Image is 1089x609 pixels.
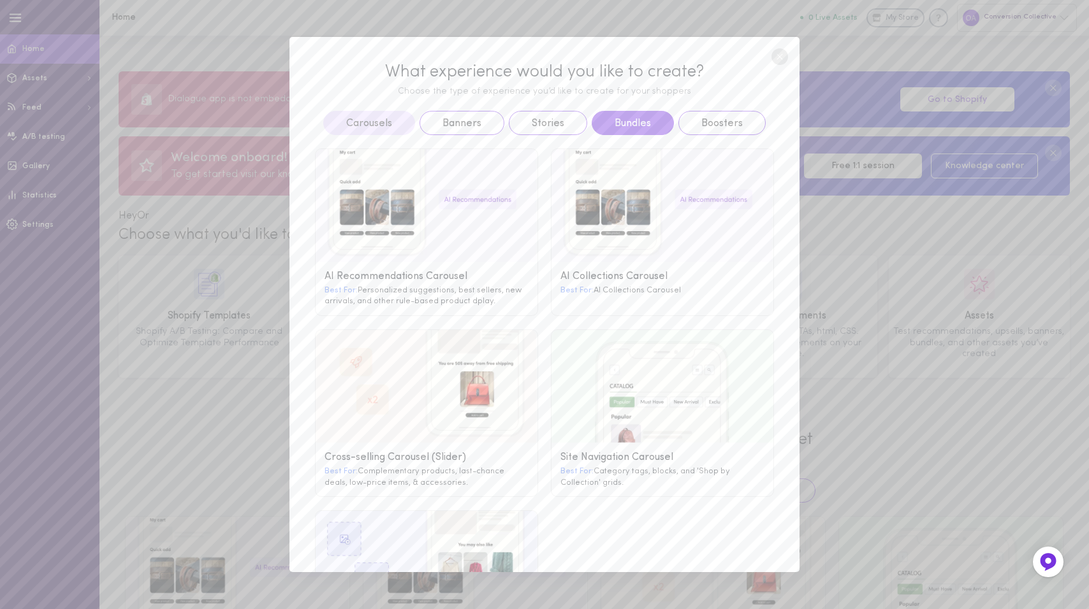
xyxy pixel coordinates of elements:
[560,467,594,475] span: Best For:
[560,466,764,487] div: Category tags, blocks, and 'Shop by Collection' grids.
[323,111,415,135] button: Carousels
[315,62,774,82] div: What experience would you like to create?
[1039,552,1058,571] img: Feedback Button
[592,111,674,135] button: Bundles
[678,111,766,135] button: Boosters
[325,286,358,294] span: Best For:
[509,111,587,135] button: Stories
[325,466,529,487] div: Complementary products, last-chance deals, low-price items, & accessories.
[315,87,774,97] div: Choose the type of experience you’d like to create for your shoppers
[325,285,529,306] div: Personalized suggestions, best sellers, new arrivals, and other rule-based product dplay.
[560,285,764,296] div: AI Collections Carousel
[560,271,764,283] div: AI Collections Carousel
[325,467,358,475] span: Best For:
[325,452,529,464] div: Cross-selling Carousel (Slider)
[560,452,764,464] div: Site Navigation Carousel
[325,271,529,283] div: AI Recommendations Carousel
[420,111,504,135] button: Banners
[560,286,594,294] span: Best For:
